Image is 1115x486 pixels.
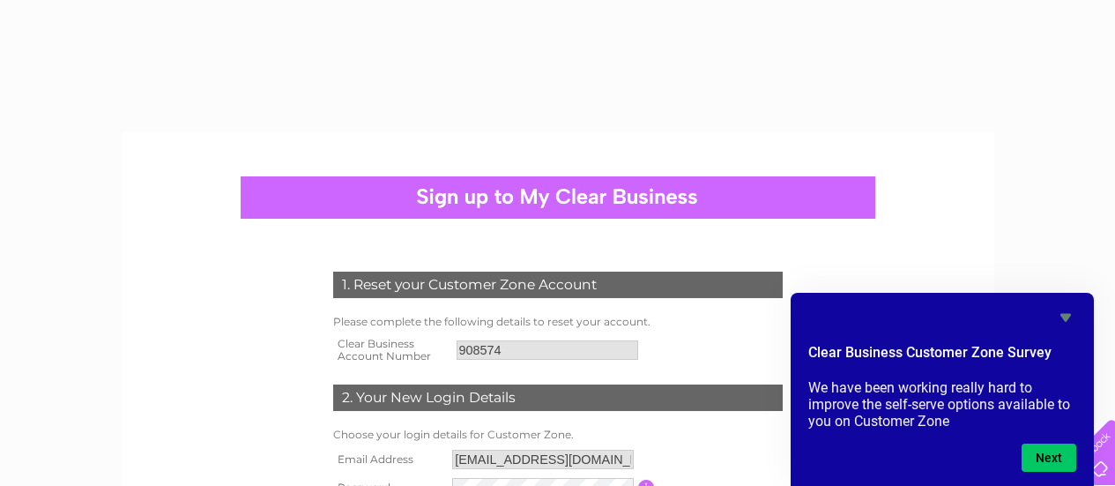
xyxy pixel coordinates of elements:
button: Hide survey [1055,307,1076,328]
th: Email Address [329,445,449,474]
div: 1. Reset your Customer Zone Account [333,272,783,298]
div: 2. Your New Login Details [333,385,783,411]
button: Next question [1022,444,1076,472]
th: Clear Business Account Number [329,333,452,368]
div: Clear Business Customer Zone Survey [808,307,1076,472]
td: Choose your login details for Customer Zone. [329,424,787,445]
h2: Clear Business Customer Zone Survey [808,342,1076,372]
td: Please complete the following details to reset your account. [329,311,787,333]
p: We have been working really hard to improve the self-serve options available to you on Customer Zone [808,379,1076,430]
